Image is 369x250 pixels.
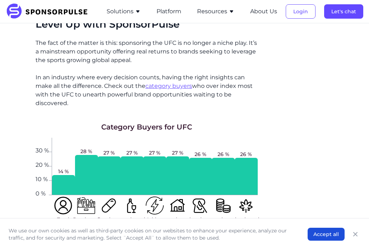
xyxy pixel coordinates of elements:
span: 28 % [80,148,92,155]
a: Platform [157,8,181,15]
a: About Us [250,8,277,15]
span: 30 % [36,148,49,152]
button: Platform [157,7,181,16]
span: purchased a CBD product [233,216,259,237]
img: SponsorPulse [6,4,93,19]
span: Purchased tools/power tools [71,216,101,237]
span: Total (no filters) [53,216,73,237]
span: 20 % [36,162,49,166]
span: 14 % [58,168,69,175]
button: Login [286,4,316,19]
span: 26 % [195,151,206,158]
a: Login [286,8,316,15]
span: Purchase from a pharmacy [96,216,122,237]
button: Resources [197,7,234,16]
span: 26 % [218,151,229,158]
p: In an industry where every decision counts, having the right insights can make all the difference... [36,73,258,108]
span: purchased grilling products [164,216,191,237]
button: Let's chat [324,4,363,19]
button: Accept all [308,228,345,241]
h1: Category Buyers for UFC [101,122,192,132]
span: 27 % [172,149,183,156]
span: 27 % [149,149,160,156]
span: 27 % [103,149,115,156]
a: category buyers [145,82,192,89]
span: 26 % [240,151,252,158]
span: 27 % [126,149,138,156]
button: About Us [250,7,277,16]
p: The fact of the matter is this: sponsoring the UFC is no longer a niche play. It’s a mainstream o... [36,39,258,65]
iframe: Chat Widget [333,216,369,250]
a: Let's chat [324,8,363,15]
span: purchased whiskey, rye, scotch [119,216,145,245]
span: 10 % [36,176,49,181]
button: Solutions [107,7,141,16]
h2: Level Up with SponsorPulse [36,18,258,30]
span: 0 % [36,191,49,195]
p: We use our own cookies as well as third-party cookies on our websites to enhance your experience,... [9,227,293,241]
